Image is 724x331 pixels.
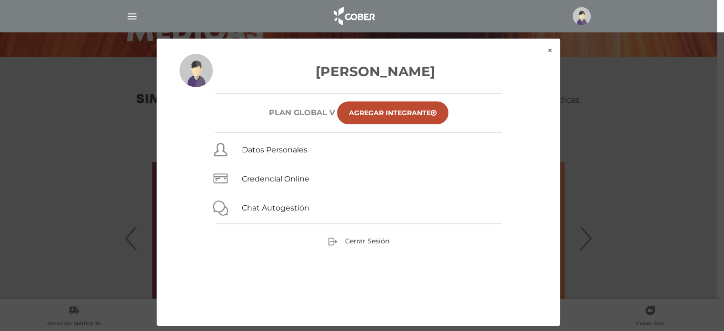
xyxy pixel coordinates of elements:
[345,237,389,245] span: Cerrar Sesión
[328,237,337,246] img: sign-out.png
[573,7,591,25] img: profile-placeholder.svg
[269,108,335,117] h6: Plan GLOBAL V
[337,101,448,124] a: Agregar Integrante
[328,5,378,28] img: logo_cober_home-white.png
[328,236,389,245] a: Cerrar Sesión
[242,203,309,212] a: Chat Autogestión
[179,61,537,81] h3: [PERSON_NAME]
[126,10,138,22] img: Cober_menu-lines-white.svg
[540,39,560,62] button: ×
[179,54,213,87] img: profile-placeholder.svg
[242,174,309,183] a: Credencial Online
[242,145,307,154] a: Datos Personales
